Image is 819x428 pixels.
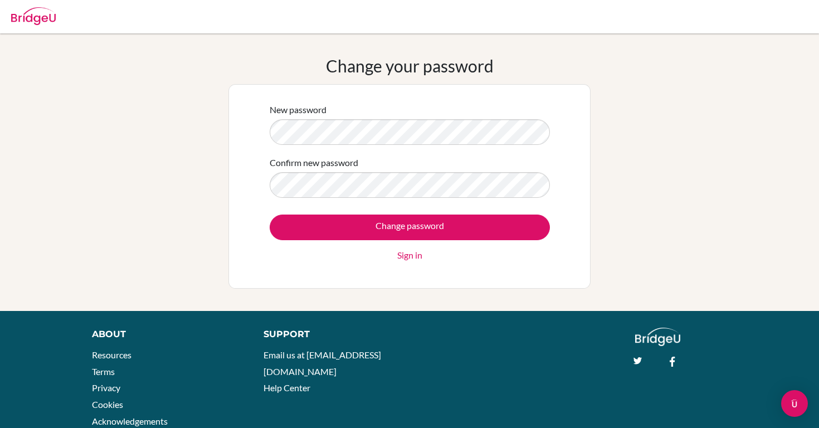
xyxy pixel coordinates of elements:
a: Privacy [92,382,120,393]
h1: Change your password [326,56,494,76]
a: Acknowledgements [92,416,168,426]
label: Confirm new password [270,156,358,169]
a: Resources [92,349,131,360]
div: Support [264,328,398,341]
a: Help Center [264,382,310,393]
a: Terms [92,366,115,377]
div: About [92,328,238,341]
label: New password [270,103,326,116]
input: Change password [270,215,550,240]
a: Cookies [92,399,123,410]
div: Open Intercom Messenger [781,390,808,417]
a: Email us at [EMAIL_ADDRESS][DOMAIN_NAME] [264,349,381,377]
img: logo_white@2x-f4f0deed5e89b7ecb1c2cc34c3e3d731f90f0f143d5ea2071677605dd97b5244.png [635,328,680,346]
img: Bridge-U [11,7,56,25]
a: Sign in [397,249,422,262]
